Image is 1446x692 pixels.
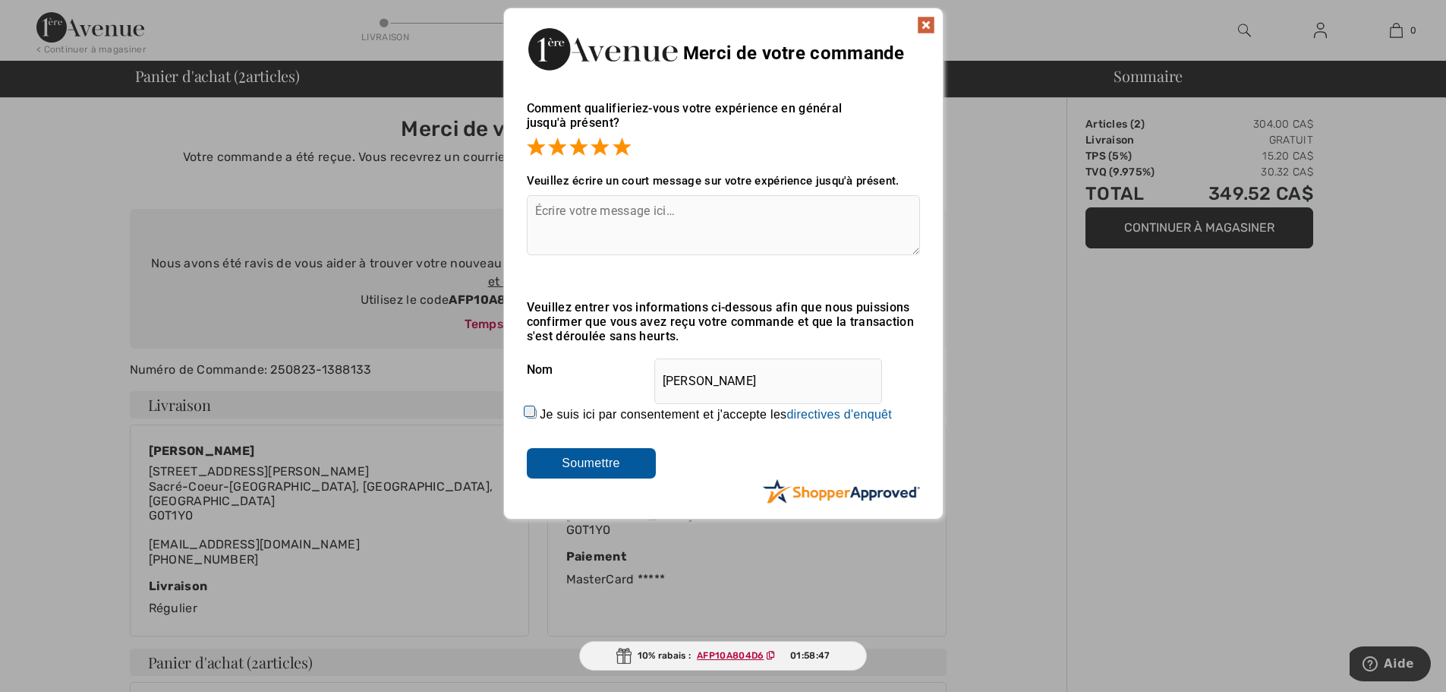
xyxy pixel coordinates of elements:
[790,649,830,662] span: 01:58:47
[527,86,920,159] div: Comment qualifieriez-vous votre expérience en général jusqu'à présent?
[917,16,935,34] img: x
[527,351,920,389] div: Nom
[527,24,679,74] img: Merci de votre commande
[527,300,920,343] div: Veuillez entrer vos informations ci-dessous afin que nous puissions confirmer que vous avez reçu ...
[34,11,65,24] span: Aide
[683,43,905,64] span: Merci de votre commande
[616,648,632,664] img: Gift.svg
[786,408,892,421] a: directives d'enquêt
[527,448,656,479] input: Soumettre
[527,174,920,188] div: Veuillez écrire un court message sur votre expérience jusqu'à présent.
[540,408,892,422] label: Je suis ici par consentement et j'accepte les
[579,641,868,671] div: 10% rabais :
[697,650,764,661] ins: AFP10A804D6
